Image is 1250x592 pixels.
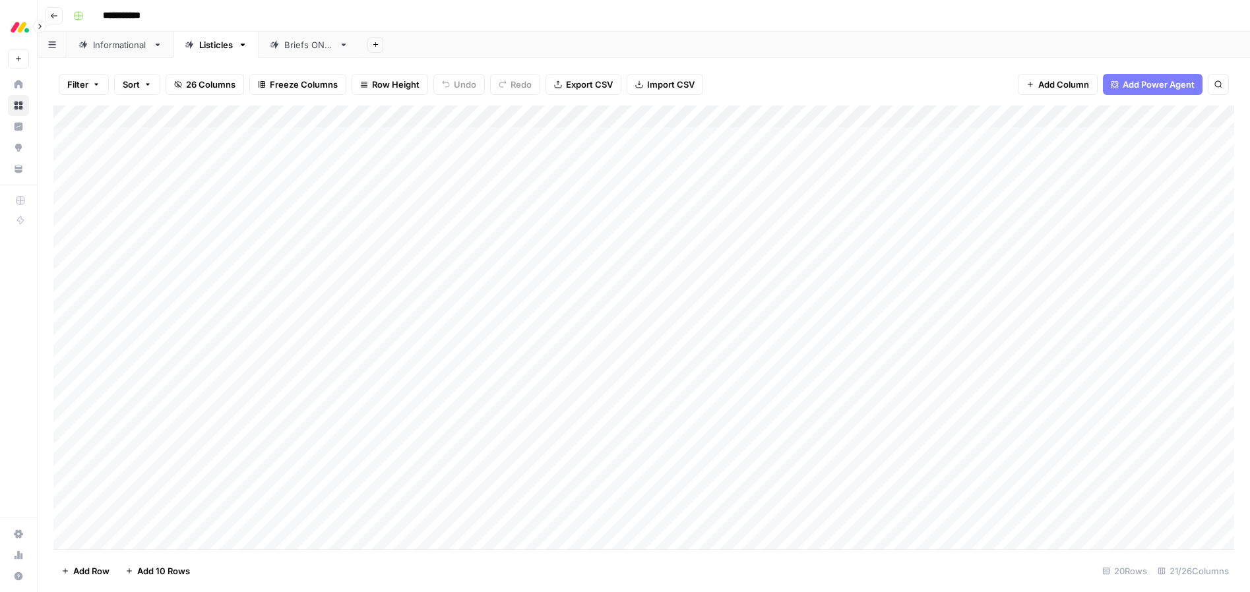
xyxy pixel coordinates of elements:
[1038,78,1089,91] span: Add Column
[1123,78,1195,91] span: Add Power Agent
[566,78,613,91] span: Export CSV
[8,158,29,179] a: Your Data
[67,78,88,91] span: Filter
[173,32,259,58] a: Listicles
[433,74,485,95] button: Undo
[8,137,29,158] a: Opportunities
[259,32,359,58] a: Briefs ONLY
[8,566,29,587] button: Help + Support
[284,38,334,51] div: Briefs ONLY
[117,560,198,581] button: Add 10 Rows
[8,11,29,44] button: Workspace: Monday.com
[8,74,29,95] a: Home
[8,95,29,116] a: Browse
[199,38,233,51] div: Listicles
[490,74,540,95] button: Redo
[546,74,621,95] button: Export CSV
[123,78,140,91] span: Sort
[186,78,235,91] span: 26 Columns
[67,32,173,58] a: Informational
[372,78,420,91] span: Row Height
[166,74,244,95] button: 26 Columns
[73,564,109,577] span: Add Row
[270,78,338,91] span: Freeze Columns
[1018,74,1098,95] button: Add Column
[59,74,109,95] button: Filter
[137,564,190,577] span: Add 10 Rows
[627,74,703,95] button: Import CSV
[511,78,532,91] span: Redo
[8,545,29,566] a: Usage
[53,560,117,581] button: Add Row
[1152,560,1234,581] div: 21/26 Columns
[647,78,695,91] span: Import CSV
[1097,560,1152,581] div: 20 Rows
[93,38,148,51] div: Informational
[352,74,428,95] button: Row Height
[249,74,346,95] button: Freeze Columns
[1103,74,1203,95] button: Add Power Agent
[454,78,476,91] span: Undo
[114,74,160,95] button: Sort
[8,116,29,137] a: Insights
[8,15,32,39] img: Monday.com Logo
[8,523,29,545] a: Settings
